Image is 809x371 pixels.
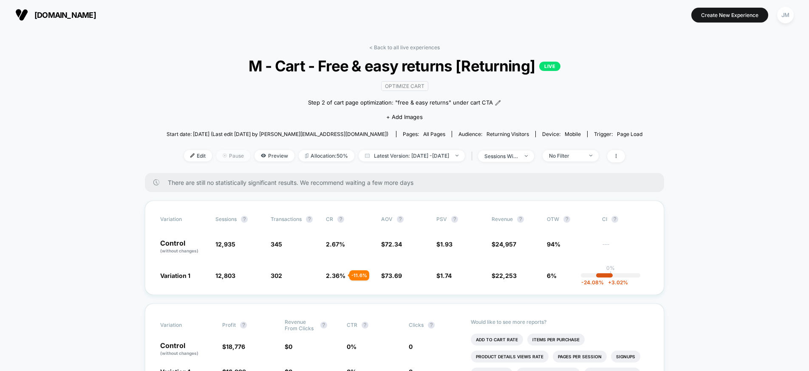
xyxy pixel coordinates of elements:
[594,131,642,137] div: Trigger:
[223,153,227,158] img: end
[226,343,245,350] span: 18,776
[409,343,413,350] span: 0
[347,322,357,328] span: CTR
[326,241,345,248] span: 2.67 %
[535,131,587,137] span: Device:
[215,241,235,248] span: 12,935
[160,248,198,253] span: (without changes)
[190,57,619,75] span: M - Cart - Free & easy returns [Returning]
[167,131,388,137] span: Start date: [DATE] (Last edit [DATE] by [PERSON_NAME][EMAIL_ADDRESS][DOMAIN_NAME])
[285,319,316,331] span: Revenue From Clicks
[160,272,190,279] span: Variation 1
[305,153,308,158] img: rebalance
[365,153,370,158] img: calendar
[455,155,458,156] img: end
[160,351,198,356] span: (without changes)
[777,7,794,23] div: JM
[611,216,618,223] button: ?
[285,343,292,350] span: $
[289,343,292,350] span: 0
[495,272,517,279] span: 22,253
[13,8,99,22] button: [DOMAIN_NAME]
[436,241,453,248] span: $
[428,322,435,329] button: ?
[691,8,768,23] button: Create New Experience
[34,11,96,20] span: [DOMAIN_NAME]
[160,216,207,223] span: Variation
[565,131,581,137] span: mobile
[549,153,583,159] div: No Filter
[369,44,440,51] a: < Back to all live experiences
[160,342,214,357] p: Control
[469,150,478,162] span: |
[602,242,649,254] span: ---
[451,216,458,223] button: ?
[359,150,465,161] span: Latest Version: [DATE] - [DATE]
[484,153,518,159] div: sessions with impression
[168,179,647,186] span: There are still no statistically significant results. We recommend waiting a few more days
[617,131,642,137] span: Page Load
[487,131,529,137] span: Returning Visitors
[160,319,207,331] span: Variation
[308,99,493,107] span: Step 2 of cart page optimization: "free & easy returns" under cart CTA
[271,272,282,279] span: 302
[362,322,368,329] button: ?
[458,131,529,137] div: Audience:
[775,6,796,24] button: JM
[409,322,424,328] span: Clicks
[471,334,523,346] li: Add To Cart Rate
[381,241,402,248] span: $
[471,319,649,325] p: Would like to see more reports?
[440,241,453,248] span: 1.93
[436,216,447,222] span: PSV
[347,343,356,350] span: 0 %
[539,62,560,71] p: LIVE
[553,351,607,363] li: Pages Per Session
[606,265,615,271] p: 0%
[589,155,592,156] img: end
[190,153,195,158] img: edit
[240,322,247,329] button: ?
[492,241,516,248] span: $
[517,216,524,223] button: ?
[326,272,345,279] span: 2.36 %
[349,270,369,280] div: - 11.6 %
[271,216,302,222] span: Transactions
[492,216,513,222] span: Revenue
[611,351,640,363] li: Signups
[271,241,282,248] span: 345
[423,131,445,137] span: all pages
[525,155,528,157] img: end
[160,240,207,254] p: Control
[215,272,235,279] span: 12,803
[492,272,517,279] span: $
[385,272,402,279] span: 73.69
[608,279,611,286] span: +
[547,272,557,279] span: 6%
[547,241,560,248] span: 94%
[563,216,570,223] button: ?
[320,322,327,329] button: ?
[215,216,237,222] span: Sessions
[222,343,245,350] span: $
[299,150,354,161] span: Allocation: 50%
[241,216,248,223] button: ?
[602,216,649,223] span: CI
[403,131,445,137] div: Pages:
[495,241,516,248] span: 24,957
[15,8,28,21] img: Visually logo
[440,272,452,279] span: 1.74
[222,322,236,328] span: Profit
[385,241,402,248] span: 72.34
[610,271,611,278] p: |
[326,216,333,222] span: CR
[436,272,452,279] span: $
[255,150,294,161] span: Preview
[381,216,393,222] span: AOV
[184,150,212,161] span: Edit
[216,150,250,161] span: Pause
[381,81,428,91] span: Optimize cart
[547,216,594,223] span: OTW
[386,113,423,120] span: + Add Images
[604,279,628,286] span: 3.02 %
